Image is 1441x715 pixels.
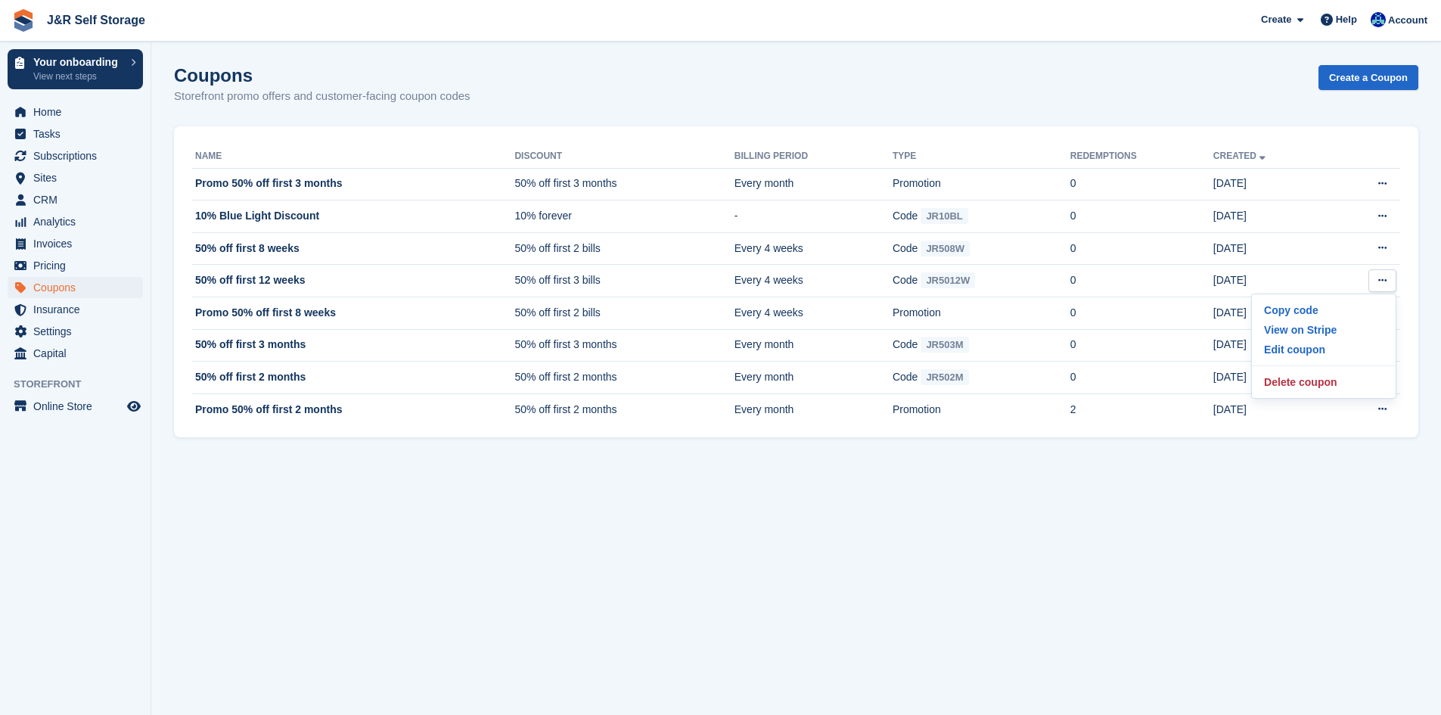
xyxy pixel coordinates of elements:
span: Home [33,101,124,123]
a: Delete coupon [1258,372,1390,392]
td: 0 [1070,265,1213,297]
span: Account [1388,13,1427,28]
td: [DATE] [1213,168,1332,201]
td: 0 [1070,297,1213,330]
span: CRM [33,189,124,210]
th: Name [192,145,514,169]
a: Create a Coupon [1318,65,1418,90]
td: [DATE] [1213,265,1332,297]
td: 50% off first 2 months [514,393,734,425]
td: Every 4 weeks [734,232,893,265]
td: 2 [1070,393,1213,425]
td: 0 [1070,329,1213,362]
td: Promo 50% off first 3 months [192,168,514,201]
span: Capital [33,343,124,364]
td: 50% off first 3 months [514,329,734,362]
a: menu [8,101,143,123]
td: Code [893,232,1070,265]
span: Create [1261,12,1291,27]
span: JR502M [921,369,968,385]
td: 0 [1070,232,1213,265]
a: Preview store [125,397,143,415]
span: Online Store [33,396,124,417]
h1: Coupons [174,65,470,85]
a: menu [8,233,143,254]
a: menu [8,123,143,145]
td: Every month [734,168,893,201]
span: JR503M [921,337,968,353]
td: Code [893,362,1070,394]
img: stora-icon-8386f47178a22dfd0bd8f6a31ec36ba5ce8667c1dd55bd0f319d3a0aa187defe.svg [12,9,35,32]
a: Edit coupon [1258,340,1390,359]
td: [DATE] [1213,201,1332,233]
td: Promotion [893,393,1070,425]
td: Promo 50% off first 2 months [192,393,514,425]
p: Storefront promo offers and customer-facing coupon codes [174,88,470,105]
a: menu [8,211,143,232]
td: 50% off first 12 weeks [192,265,514,297]
a: menu [8,277,143,298]
td: - [734,201,893,233]
span: JR508W [921,241,970,256]
td: Every month [734,393,893,425]
td: 50% off first 2 months [192,362,514,394]
span: Storefront [14,377,151,392]
td: 50% off first 3 bills [514,265,734,297]
img: Steve Revell [1371,12,1386,27]
p: Copy code [1258,300,1390,320]
td: Every 4 weeks [734,297,893,330]
span: Pricing [33,255,124,276]
td: 10% forever [514,201,734,233]
td: Promotion [893,168,1070,201]
span: Coupons [33,277,124,298]
th: Discount [514,145,734,169]
span: JR5012W [921,272,975,288]
td: Promo 50% off first 8 weeks [192,297,514,330]
th: Billing Period [734,145,893,169]
td: Code [893,201,1070,233]
td: [DATE] [1213,393,1332,425]
td: [DATE] [1213,329,1332,362]
span: Settings [33,321,124,342]
p: View next steps [33,70,123,83]
span: Invoices [33,233,124,254]
a: View on Stripe [1258,320,1390,340]
td: Every month [734,329,893,362]
td: [DATE] [1213,232,1332,265]
p: Your onboarding [33,57,123,67]
a: menu [8,145,143,166]
span: Insurance [33,299,124,320]
td: Code [893,265,1070,297]
a: Created [1213,151,1269,161]
td: 0 [1070,362,1213,394]
span: JR10BL [921,208,967,224]
span: Sites [33,167,124,188]
a: J&R Self Storage [41,8,151,33]
td: 0 [1070,201,1213,233]
td: Promotion [893,297,1070,330]
a: menu [8,167,143,188]
span: Tasks [33,123,124,145]
td: 50% off first 2 bills [514,297,734,330]
td: 50% off first 2 months [514,362,734,394]
td: [DATE] [1213,362,1332,394]
td: 10% Blue Light Discount [192,201,514,233]
th: Redemptions [1070,145,1213,169]
a: menu [8,396,143,417]
td: 50% off first 3 months [192,329,514,362]
td: Every 4 weeks [734,265,893,297]
td: Every month [734,362,893,394]
span: Analytics [33,211,124,232]
span: Subscriptions [33,145,124,166]
td: 50% off first 8 weeks [192,232,514,265]
a: menu [8,255,143,276]
td: 50% off first 2 bills [514,232,734,265]
a: menu [8,189,143,210]
td: 0 [1070,168,1213,201]
td: 50% off first 3 months [514,168,734,201]
a: menu [8,321,143,342]
a: Your onboarding View next steps [8,49,143,89]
